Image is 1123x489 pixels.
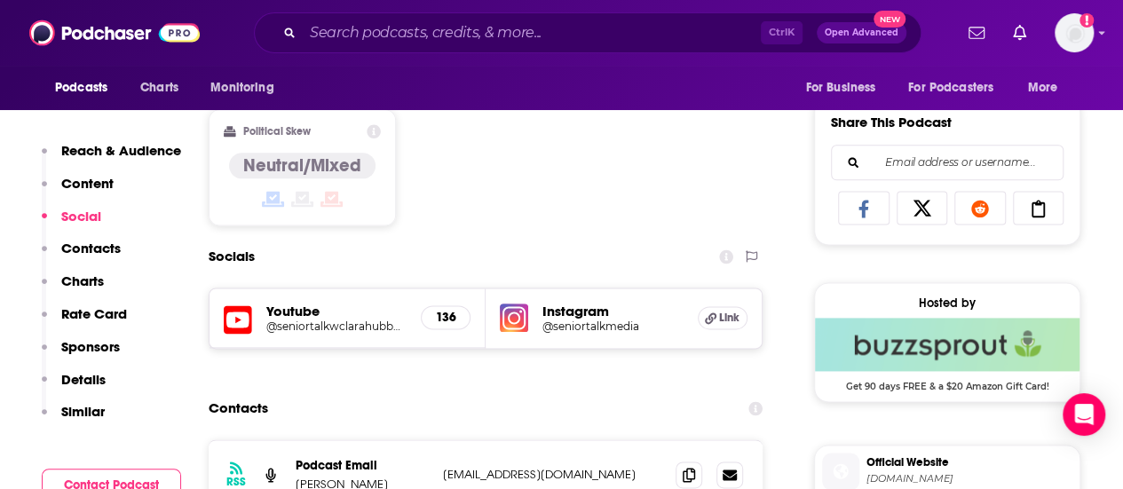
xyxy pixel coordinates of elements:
[542,319,684,333] a: @seniortalkmedia
[61,305,127,322] p: Rate Card
[42,305,127,338] button: Rate Card
[866,472,1072,485] span: buzzsprout.com
[42,403,105,436] button: Similar
[42,240,121,272] button: Contacts
[42,338,120,371] button: Sponsors
[866,454,1072,470] span: Official Website
[897,71,1019,105] button: open menu
[140,75,178,100] span: Charts
[43,71,130,105] button: open menu
[1080,13,1094,28] svg: Add a profile image
[243,125,311,138] h2: Political Skew
[61,175,114,192] p: Content
[129,71,189,105] a: Charts
[61,403,105,420] p: Similar
[831,145,1064,180] div: Search followers
[42,272,104,305] button: Charts
[436,310,455,325] h5: 136
[243,154,361,177] h4: Neutral/Mixed
[1016,71,1080,105] button: open menu
[1013,191,1064,225] a: Copy Link
[815,318,1080,371] img: Buzzsprout Deal: Get 90 days FREE & a $20 Amazon Gift Card!
[198,71,297,105] button: open menu
[443,467,661,482] p: [EMAIL_ADDRESS][DOMAIN_NAME]
[961,18,992,48] a: Show notifications dropdown
[42,371,106,404] button: Details
[831,114,952,130] h3: Share This Podcast
[254,12,921,53] div: Search podcasts, credits, & more...
[908,75,993,100] span: For Podcasters
[61,142,181,159] p: Reach & Audience
[874,11,906,28] span: New
[793,71,898,105] button: open menu
[1055,13,1094,52] span: Logged in as vyoeupb
[1028,75,1058,100] span: More
[698,306,747,329] a: Link
[838,191,890,225] a: Share on Facebook
[303,19,761,47] input: Search podcasts, credits, & more...
[719,311,739,325] span: Link
[817,22,906,43] button: Open AdvancedNew
[42,175,114,208] button: Content
[61,338,120,355] p: Sponsors
[815,296,1080,311] div: Hosted by
[209,240,255,273] h2: Socials
[825,28,898,37] span: Open Advanced
[209,391,268,425] h2: Contacts
[61,371,106,388] p: Details
[61,208,101,225] p: Social
[1055,13,1094,52] button: Show profile menu
[1006,18,1033,48] a: Show notifications dropdown
[815,371,1080,392] span: Get 90 days FREE & a $20 Amazon Gift Card!
[761,21,803,44] span: Ctrl K
[954,191,1006,225] a: Share on Reddit
[542,303,684,319] h5: Instagram
[1055,13,1094,52] img: User Profile
[266,319,407,333] a: @seniortalkwclarahubbard
[61,272,104,289] p: Charts
[29,16,200,50] img: Podchaser - Follow, Share and Rate Podcasts
[815,318,1080,390] a: Buzzsprout Deal: Get 90 days FREE & a $20 Amazon Gift Card!
[296,458,429,473] p: Podcast Email
[266,303,407,319] h5: Youtube
[210,75,273,100] span: Monitoring
[846,146,1048,179] input: Email address or username...
[42,208,101,241] button: Social
[42,142,181,175] button: Reach & Audience
[55,75,107,100] span: Podcasts
[500,304,528,332] img: iconImage
[226,475,246,489] h3: RSS
[61,240,121,256] p: Contacts
[897,191,948,225] a: Share on X/Twitter
[1063,393,1105,436] div: Open Intercom Messenger
[805,75,875,100] span: For Business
